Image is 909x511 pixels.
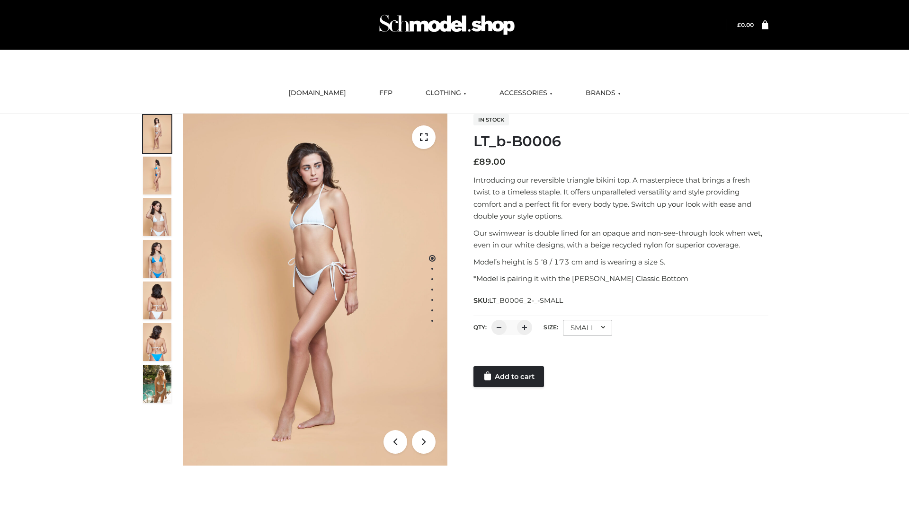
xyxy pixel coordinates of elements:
[737,21,754,28] a: £0.00
[473,133,768,150] h1: LT_b-B0006
[473,157,506,167] bdi: 89.00
[143,365,171,403] img: Arieltop_CloudNine_AzureSky2.jpg
[473,324,487,331] label: QTY:
[737,21,741,28] span: £
[419,83,473,104] a: CLOTHING
[473,174,768,222] p: Introducing our reversible triangle bikini top. A masterpiece that brings a fresh twist to a time...
[544,324,558,331] label: Size:
[376,6,518,44] img: Schmodel Admin 964
[143,240,171,278] img: ArielClassicBikiniTop_CloudNine_AzureSky_OW114ECO_4-scaled.jpg
[473,157,479,167] span: £
[143,157,171,194] img: ArielClassicBikiniTop_CloudNine_AzureSky_OW114ECO_2-scaled.jpg
[492,83,560,104] a: ACCESSORIES
[473,295,564,306] span: SKU:
[281,83,353,104] a: [DOMAIN_NAME]
[143,323,171,361] img: ArielClassicBikiniTop_CloudNine_AzureSky_OW114ECO_8-scaled.jpg
[737,21,754,28] bdi: 0.00
[183,114,447,466] img: ArielClassicBikiniTop_CloudNine_AzureSky_OW114ECO_1
[143,115,171,153] img: ArielClassicBikiniTop_CloudNine_AzureSky_OW114ECO_1-scaled.jpg
[473,114,509,125] span: In stock
[473,366,544,387] a: Add to cart
[143,198,171,236] img: ArielClassicBikiniTop_CloudNine_AzureSky_OW114ECO_3-scaled.jpg
[489,296,563,305] span: LT_B0006_2-_-SMALL
[473,227,768,251] p: Our swimwear is double lined for an opaque and non-see-through look when wet, even in our white d...
[473,256,768,268] p: Model’s height is 5 ‘8 / 173 cm and is wearing a size S.
[372,83,400,104] a: FFP
[579,83,628,104] a: BRANDS
[563,320,612,336] div: SMALL
[473,273,768,285] p: *Model is pairing it with the [PERSON_NAME] Classic Bottom
[143,282,171,319] img: ArielClassicBikiniTop_CloudNine_AzureSky_OW114ECO_7-scaled.jpg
